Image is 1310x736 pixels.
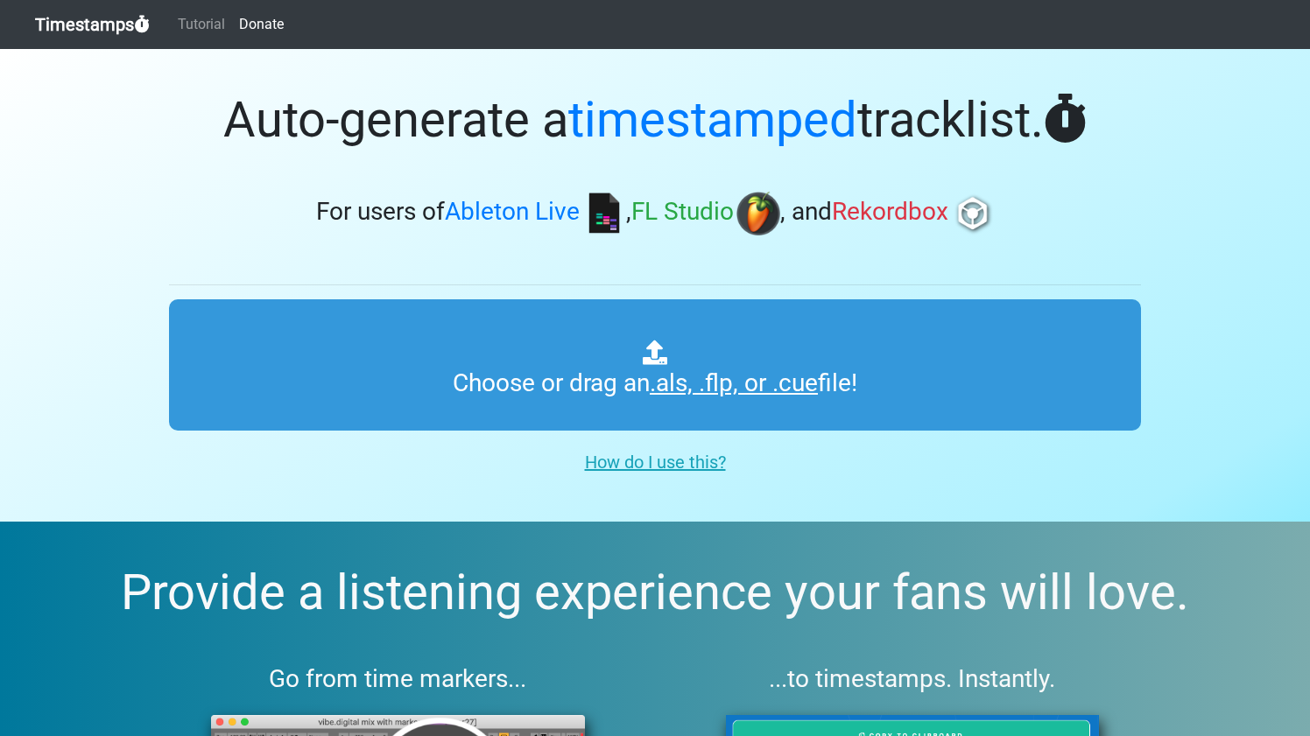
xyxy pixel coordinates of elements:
[35,7,150,42] a: Timestamps
[631,198,734,227] span: FL Studio
[951,192,995,235] img: rb.png
[445,198,580,227] span: Ableton Live
[169,91,1141,150] h1: Auto-generate a tracklist.
[169,192,1141,235] h3: For users of , , and
[582,192,626,235] img: ableton.png
[832,198,948,227] span: Rekordbox
[171,7,232,42] a: Tutorial
[585,452,726,473] u: How do I use this?
[736,192,780,235] img: fl.png
[568,91,857,149] span: timestamped
[684,664,1142,694] h3: ...to timestamps. Instantly.
[169,664,627,694] h3: Go from time markers...
[232,7,291,42] a: Donate
[42,564,1268,622] h2: Provide a listening experience your fans will love.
